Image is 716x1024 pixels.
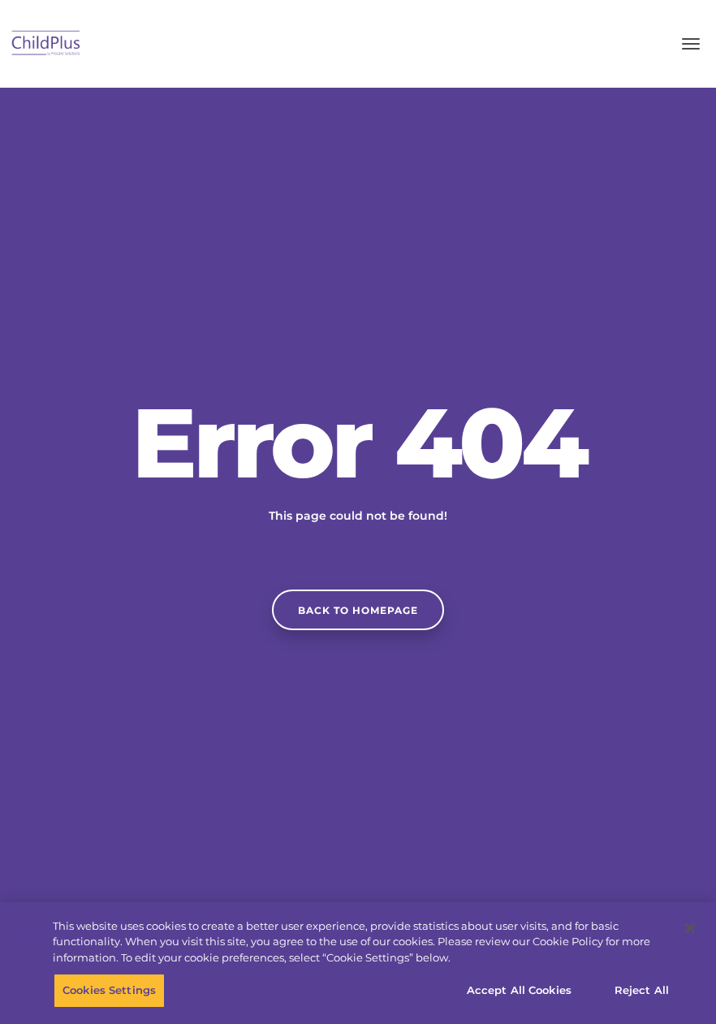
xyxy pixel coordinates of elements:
a: Back to homepage [272,590,444,630]
p: This page could not be found! [188,508,528,525]
button: Reject All [591,974,692,1008]
button: Cookies Settings [54,974,165,1008]
button: Accept All Cookies [458,974,580,1008]
h2: Error 404 [114,394,602,491]
div: This website uses cookies to create a better user experience, provide statistics about user visit... [53,918,667,966]
button: Close [672,910,708,946]
img: ChildPlus by Procare Solutions [8,25,84,63]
